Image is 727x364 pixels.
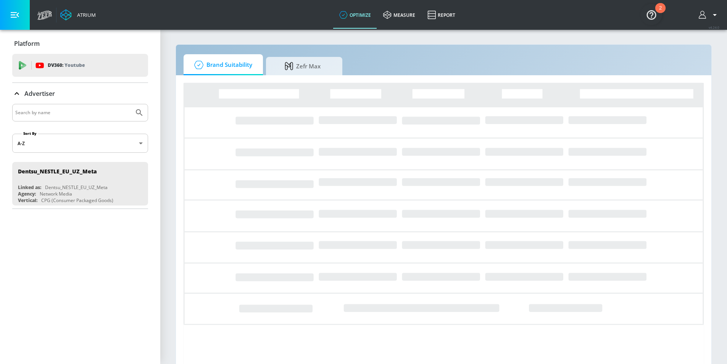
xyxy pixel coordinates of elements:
[377,1,421,29] a: measure
[64,61,85,69] p: Youtube
[12,134,148,153] div: A-Z
[659,8,662,18] div: 2
[18,191,36,197] div: Agency:
[18,184,41,191] div: Linked as:
[12,162,148,205] div: Dentsu_NESTLE_EU_UZ_MetaLinked as:Dentsu_NESTLE_EU_UZ_MetaAgency:Network MediaVertical:CPG (Consu...
[333,1,377,29] a: optimize
[18,168,97,175] div: Dentsu_NESTLE_EU_UZ_Meta
[48,61,85,70] p: DV360:
[60,9,96,21] a: Atrium
[641,4,662,25] button: Open Resource Center, 2 new notifications
[12,104,148,209] div: Advertiser
[12,33,148,54] div: Platform
[74,11,96,18] div: Atrium
[24,89,55,98] p: Advertiser
[12,83,148,104] div: Advertiser
[40,191,72,197] div: Network Media
[191,56,252,74] span: Brand Suitability
[12,159,148,209] nav: list of Advertiser
[709,25,719,29] span: v 4.24.0
[15,108,131,118] input: Search by name
[41,197,113,204] div: CPG (Consumer Packaged Goods)
[274,57,332,75] span: Zefr Max
[18,197,37,204] div: Vertical:
[45,184,108,191] div: Dentsu_NESTLE_EU_UZ_Meta
[22,131,38,136] label: Sort By
[12,54,148,77] div: DV360: Youtube
[421,1,461,29] a: Report
[14,39,40,48] p: Platform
